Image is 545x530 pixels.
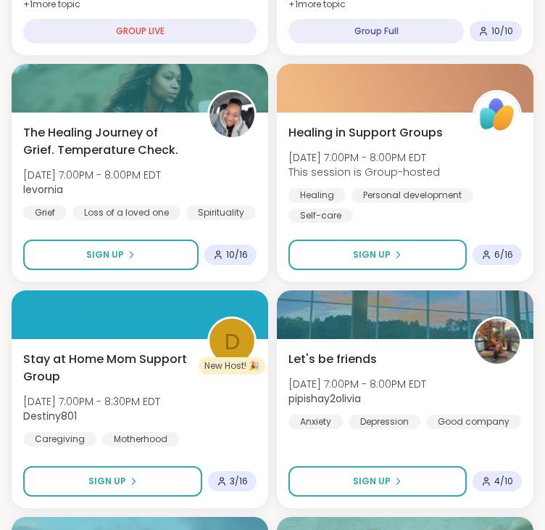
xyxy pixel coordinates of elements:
div: Loss of a loved one [72,205,180,220]
div: Self-care [288,208,353,223]
span: [DATE] 7:00PM - 8:00PM EDT [23,168,161,182]
button: Sign Up [23,466,202,497]
span: 6 / 16 [494,249,513,261]
button: Sign Up [23,240,199,270]
div: Motherhood [102,432,179,447]
span: This session is Group-hosted [288,165,440,179]
div: Grief [23,205,67,220]
span: 3 / 16 [230,476,248,487]
b: levornia [23,182,63,197]
div: Healing [288,188,346,203]
button: Sign Up [288,466,467,497]
img: levornia [209,92,254,137]
span: [DATE] 7:00PM - 8:00PM EDT [288,377,426,391]
span: D [225,325,240,359]
div: New Host! 🎉 [199,357,265,375]
b: Destiny801 [23,409,77,423]
span: [DATE] 7:00PM - 8:30PM EDT [23,394,160,409]
span: Let's be friends [288,351,377,368]
div: Anxiety [288,415,343,429]
div: Depression [349,415,420,429]
span: Stay at Home Mom Support Group [23,351,191,386]
div: Personal development [351,188,473,203]
span: [DATE] 7:00PM - 8:00PM EDT [288,150,440,165]
div: Group Full [288,19,464,44]
span: 4 / 10 [494,476,513,487]
div: Caregiving [23,432,96,447]
span: The Healing Journey of Grief. Temperature Check. [23,124,191,159]
span: Sign Up [88,475,126,488]
span: 10 / 10 [491,25,513,37]
span: 10 / 16 [226,249,248,261]
div: GROUP LIVE [23,19,257,44]
b: pipishay2olivia [288,391,361,406]
div: Spirituality [186,205,256,220]
button: Sign Up [288,240,467,270]
img: pipishay2olivia [475,319,520,364]
img: ShareWell [475,92,520,137]
span: Sign Up [86,248,124,261]
div: Good company [426,415,521,429]
span: Healing in Support Groups [288,124,443,142]
span: Sign Up [353,248,391,261]
span: Sign Up [353,475,391,488]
